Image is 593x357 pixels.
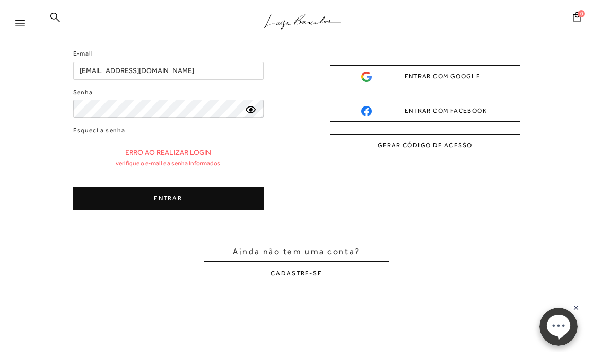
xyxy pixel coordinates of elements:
button: GERAR CÓDIGO DE ACESSO [330,134,520,156]
div: ENTRAR COM GOOGLE [361,71,489,82]
p: Verifique o e-mail e a senha informados [116,159,220,167]
a: ocultar senha [246,105,256,113]
p: Erro ao realizar login [125,148,211,157]
span: Ainda não tem uma conta? [233,246,360,257]
button: ENTRAR [73,187,264,210]
button: 0 [570,11,584,25]
label: E-mail [73,49,94,59]
input: E-mail [73,62,264,80]
div: ENTRAR COM FACEBOOK [361,105,489,116]
button: CADASTRE-SE [204,261,389,285]
a: Esqueci a senha [73,126,126,135]
label: Senha [73,87,93,97]
button: ENTRAR COM FACEBOOK [330,100,520,122]
span: 0 [578,10,585,17]
button: ENTRAR COM GOOGLE [330,65,520,87]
